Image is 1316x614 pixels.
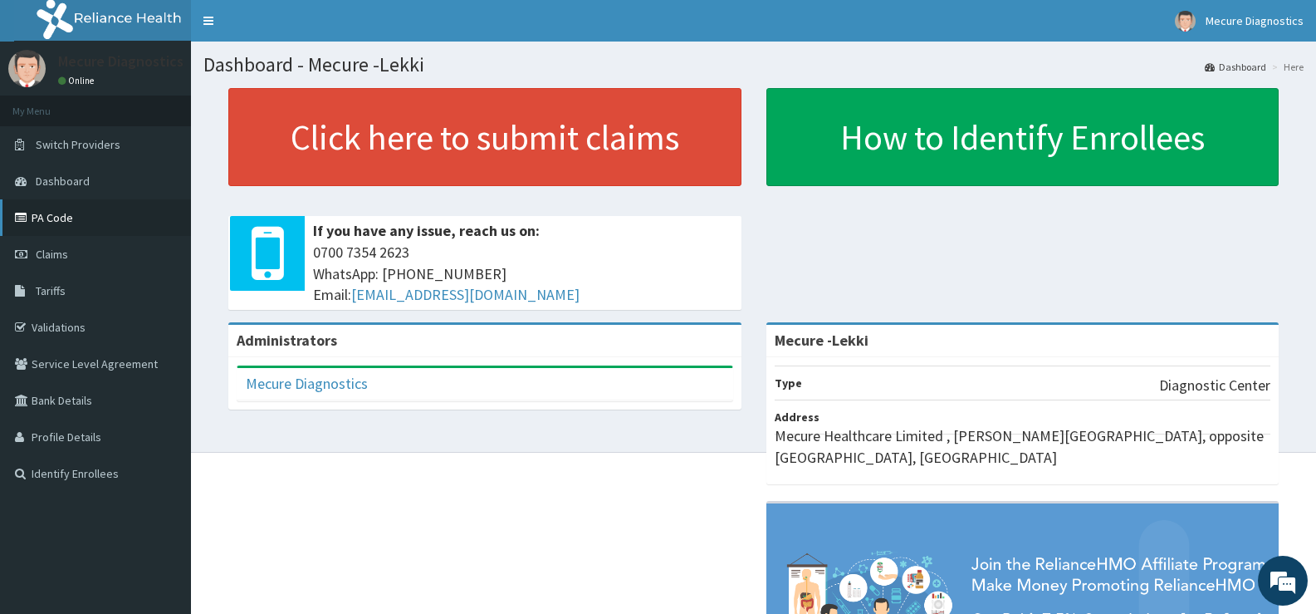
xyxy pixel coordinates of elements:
[31,83,67,125] img: d_794563401_company_1708531726252_794563401
[351,285,580,304] a: [EMAIL_ADDRESS][DOMAIN_NAME]
[1268,60,1304,74] li: Here
[775,331,868,350] strong: Mecure -Lekki
[36,174,90,189] span: Dashboard
[36,283,66,298] span: Tariffs
[1206,13,1304,28] span: Mecure Diagnostics
[313,221,540,240] b: If you have any issue, reach us on:
[766,88,1279,186] a: How to Identify Enrollees
[36,137,120,152] span: Switch Providers
[775,376,802,391] b: Type
[246,374,368,393] a: Mecure Diagnostics
[228,88,741,186] a: Click here to submit claims
[8,425,316,483] textarea: Type your message and hit 'Enter'
[775,410,819,425] b: Address
[203,54,1304,76] h1: Dashboard - Mecure -Lekki
[1175,11,1196,32] img: User Image
[237,331,337,350] b: Administrators
[1159,375,1270,396] p: Diagnostic Center
[313,242,733,306] span: 0700 7354 2623 WhatsApp: [PHONE_NUMBER] Email:
[96,194,229,362] span: We're online!
[58,75,98,86] a: Online
[1205,60,1266,74] a: Dashboard
[8,50,46,87] img: User Image
[58,54,183,69] p: Mecure Diagnostics
[86,93,279,115] div: Chat with us now
[272,8,312,48] div: Minimize live chat window
[36,247,68,262] span: Claims
[775,425,1271,468] p: Mecure Healthcare Limited , [PERSON_NAME][GEOGRAPHIC_DATA], opposite [GEOGRAPHIC_DATA], [GEOGRAPH...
